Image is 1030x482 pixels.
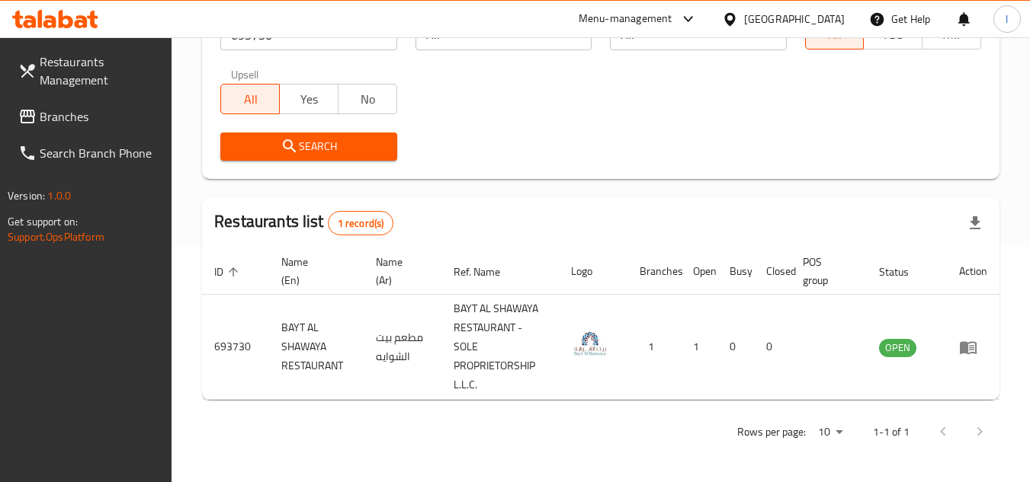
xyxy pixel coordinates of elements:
[214,210,393,235] h2: Restaurants list
[947,248,1000,295] th: Action
[957,205,993,241] div: Export file
[40,144,160,162] span: Search Branch Phone
[454,263,520,281] span: Ref. Name
[959,338,987,356] div: Menu
[681,248,717,295] th: Open
[8,227,104,247] a: Support.OpsPlatform
[364,295,441,400] td: مطعم بيت الشوايه
[1006,11,1008,27] span: l
[754,295,791,400] td: 0
[202,248,1000,400] table: enhanced table
[681,295,717,400] td: 1
[929,24,975,46] span: TMP
[717,248,754,295] th: Busy
[737,423,806,442] p: Rows per page:
[345,88,391,110] span: No
[571,325,609,363] img: BAYT AL SHAWAYA RESTAURANT
[329,216,393,231] span: 1 record(s)
[214,263,243,281] span: ID
[40,107,160,126] span: Branches
[744,11,845,27] div: [GEOGRAPHIC_DATA]
[803,253,849,289] span: POS group
[233,137,384,156] span: Search
[220,84,280,114] button: All
[8,186,45,206] span: Version:
[6,43,172,98] a: Restaurants Management
[870,24,916,46] span: TGO
[286,88,332,110] span: Yes
[281,253,345,289] span: Name (En)
[441,295,559,400] td: BAYT AL SHAWAYA RESTAURANT - SOLE PROPRIETORSHIP L.L.C.
[6,135,172,171] a: Search Branch Phone
[220,132,396,161] button: Search
[812,421,849,444] div: Rows per page:
[338,84,397,114] button: No
[40,53,160,89] span: Restaurants Management
[269,295,364,400] td: BAYT AL SHAWAYA RESTAURANT
[231,69,259,79] label: Upsell
[6,98,172,135] a: Branches
[279,84,339,114] button: Yes
[754,248,791,295] th: Closed
[559,248,627,295] th: Logo
[627,295,681,400] td: 1
[627,248,681,295] th: Branches
[879,339,916,356] span: OPEN
[328,211,394,235] div: Total records count
[202,295,269,400] td: 693730
[8,212,78,231] span: Get support on:
[47,186,71,206] span: 1.0.0
[376,253,423,289] span: Name (Ar)
[717,295,754,400] td: 0
[812,24,858,46] span: All
[879,263,929,281] span: Status
[227,88,274,110] span: All
[873,423,910,442] p: 1-1 of 1
[579,10,672,28] div: Menu-management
